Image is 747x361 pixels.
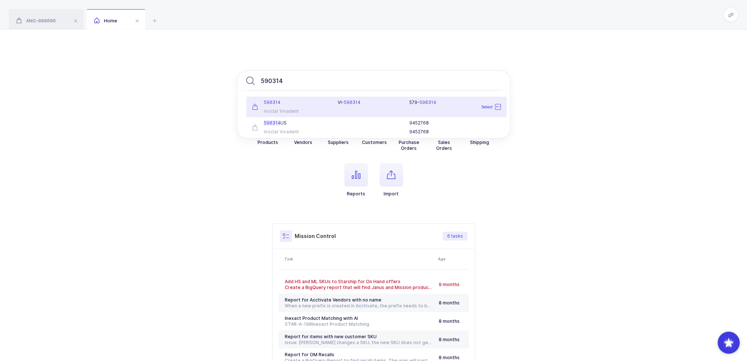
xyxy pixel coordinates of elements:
div: Task [284,256,434,262]
button: Reports [344,163,368,197]
div: Age [438,256,467,262]
a: STAR-A-198 [285,321,312,327]
span: Report for Acctivate Vendors with no name [285,297,381,303]
div: Create a BigQuery report that will find Janus and Mission products that do not have a HS or ML SK... [285,285,433,290]
span: 8 months [439,300,460,306]
span: 590314 [264,120,280,126]
div: Inexact Product Matching [285,321,433,327]
span: ANO-000606 [16,18,56,24]
div: 9452768 [409,120,501,126]
span: Inexact Product Matching with AI [285,315,358,321]
span: Home [94,18,117,24]
span: 8 months [439,355,460,360]
div: 579- [409,100,501,105]
span: 9 months [439,282,460,287]
div: VI- [338,100,401,105]
h3: Mission Control [295,232,336,240]
div: When a new prefix is created in Acctivate, the prefix needs to be merged with an existing vendor ... [285,303,433,309]
span: 590314 [264,100,280,105]
span: 590314 [420,100,436,105]
input: Search [237,71,510,91]
div: Ivoclar Vivadent [252,108,329,114]
span: Report for OM Recalls [285,352,334,357]
span: Report for items with new customer SKU [285,334,377,339]
button: Import [380,163,403,197]
span: 6 tasks [447,233,463,239]
span: 590314 [344,100,360,105]
div: Select [464,100,505,114]
div: Issue: [PERSON_NAME] changes a SKU, the new SKU does not get matched to the Janus product as it's... [285,340,433,346]
span: Add HS and ML SKUs to Starship for On Hand offers [285,279,401,284]
div: 9452768 [409,129,501,135]
div: Ivoclar Vivadent [252,129,329,135]
span: 8 months [439,337,460,342]
span: 8 months [439,318,460,324]
div: US [252,120,329,126]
